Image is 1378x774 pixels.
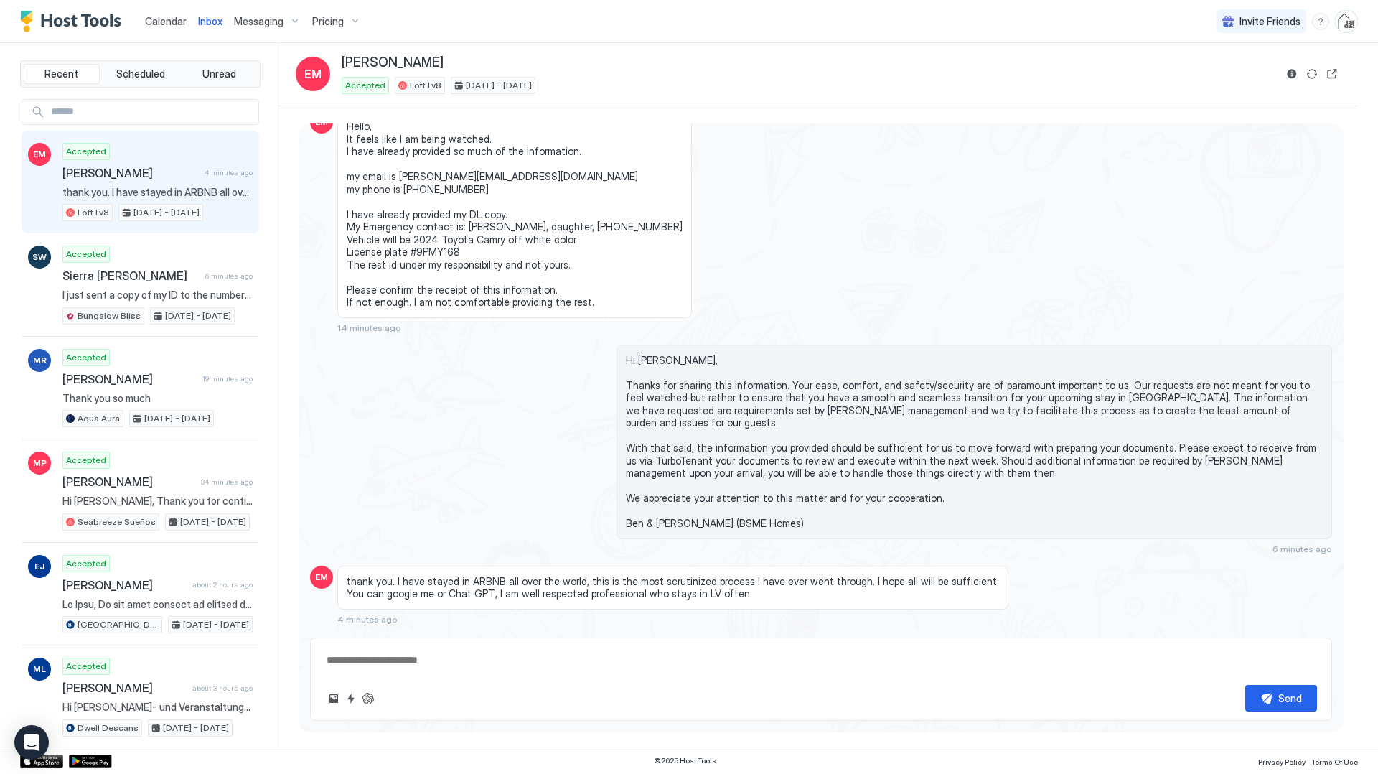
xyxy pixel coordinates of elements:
[201,477,253,487] span: 34 minutes ago
[20,755,63,768] a: App Store
[44,67,78,80] span: Recent
[62,681,187,695] span: [PERSON_NAME]
[337,614,398,625] span: 4 minutes ago
[62,289,253,302] span: I just sent a copy of my ID to the number provided.
[347,575,999,600] span: thank you. I have stayed in ARBNB all over the world, this is the most scrutinized process I have...
[1258,753,1306,768] a: Privacy Policy
[78,722,139,735] span: Dwell Descans
[145,15,187,27] span: Calendar
[66,145,106,158] span: Accepted
[62,578,187,592] span: [PERSON_NAME]
[315,571,328,584] span: EM
[33,663,46,676] span: ML
[69,755,112,768] a: Google Play Store
[62,392,253,405] span: Thank you so much
[192,684,253,693] span: about 3 hours ago
[205,271,253,281] span: 6 minutes ago
[626,354,1323,530] span: Hi [PERSON_NAME], Thanks for sharing this information. Your ease, comfort, and safety/security ar...
[304,65,322,83] span: EM
[466,79,532,92] span: [DATE] - [DATE]
[14,725,49,760] div: Open Intercom Messenger
[192,580,253,589] span: about 2 hours ago
[198,14,222,29] a: Inbox
[62,475,195,489] span: [PERSON_NAME]
[360,690,377,707] button: ChatGPT Auto Reply
[1311,757,1358,766] span: Terms Of Use
[1272,544,1332,554] span: 6 minutes ago
[20,11,128,32] a: Host Tools Logo
[116,67,165,80] span: Scheduled
[1311,753,1358,768] a: Terms Of Use
[78,206,109,219] span: Loft Lv8
[325,690,342,707] button: Upload image
[66,351,106,364] span: Accepted
[198,15,222,27] span: Inbox
[345,79,385,92] span: Accepted
[33,148,46,161] span: EM
[33,457,47,470] span: MP
[62,166,199,180] span: [PERSON_NAME]
[78,618,159,631] span: [GEOGRAPHIC_DATA]
[103,64,179,84] button: Scheduled
[24,64,100,84] button: Recent
[1323,65,1341,83] button: Open reservation
[165,309,231,322] span: [DATE] - [DATE]
[347,120,683,309] span: Hello, It feels like I am being watched. I have already provided so much of the information. my e...
[312,15,344,28] span: Pricing
[33,354,47,367] span: MR
[62,598,253,611] span: Lo Ipsu, Do sit amet consect ad elitsed doe te Incididu Utlab etd magnaa en adminim ven qui nostr...
[654,756,716,765] span: © 2025 Host Tools
[234,15,283,28] span: Messaging
[66,557,106,570] span: Accepted
[34,560,44,573] span: EJ
[145,14,187,29] a: Calendar
[1278,691,1302,706] div: Send
[1245,685,1317,712] button: Send
[78,309,141,322] span: Bungalow Bliss
[1258,757,1306,766] span: Privacy Policy
[202,374,253,383] span: 19 minutes ago
[205,168,253,177] span: 4 minutes ago
[1239,15,1300,28] span: Invite Friends
[1303,65,1321,83] button: Sync reservation
[45,100,258,124] input: Input Field
[342,690,360,707] button: Quick reply
[144,412,210,425] span: [DATE] - [DATE]
[78,516,156,528] span: Seabreeze Sueños
[66,454,106,467] span: Accepted
[180,516,246,528] span: [DATE] - [DATE]
[133,206,200,219] span: [DATE] - [DATE]
[183,618,249,631] span: [DATE] - [DATE]
[62,372,197,386] span: [PERSON_NAME]
[78,412,120,425] span: Aqua Aura
[202,67,236,80] span: Unread
[181,64,257,84] button: Unread
[1283,65,1300,83] button: Reservation information
[62,701,253,714] span: Hi [PERSON_NAME]- und Veranstaltungsservice, As [PHONE_NUMBER] appears to be a non-US phone numbe...
[32,251,47,264] span: SW
[66,660,106,673] span: Accepted
[1335,10,1358,33] div: User profile
[62,495,253,508] span: Hi [PERSON_NAME], Thank you for confirming your phone number and that you and your guests have re...
[62,186,253,199] span: thank you. I have stayed in ARBNB all over the world, this is the most scrutinized process I have...
[163,722,229,735] span: [DATE] - [DATE]
[62,269,200,283] span: Sierra [PERSON_NAME]
[1312,13,1329,30] div: menu
[410,79,441,92] span: Loft Lv8
[20,60,261,88] div: tab-group
[66,248,106,261] span: Accepted
[342,55,444,71] span: [PERSON_NAME]
[337,322,401,333] span: 14 minutes ago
